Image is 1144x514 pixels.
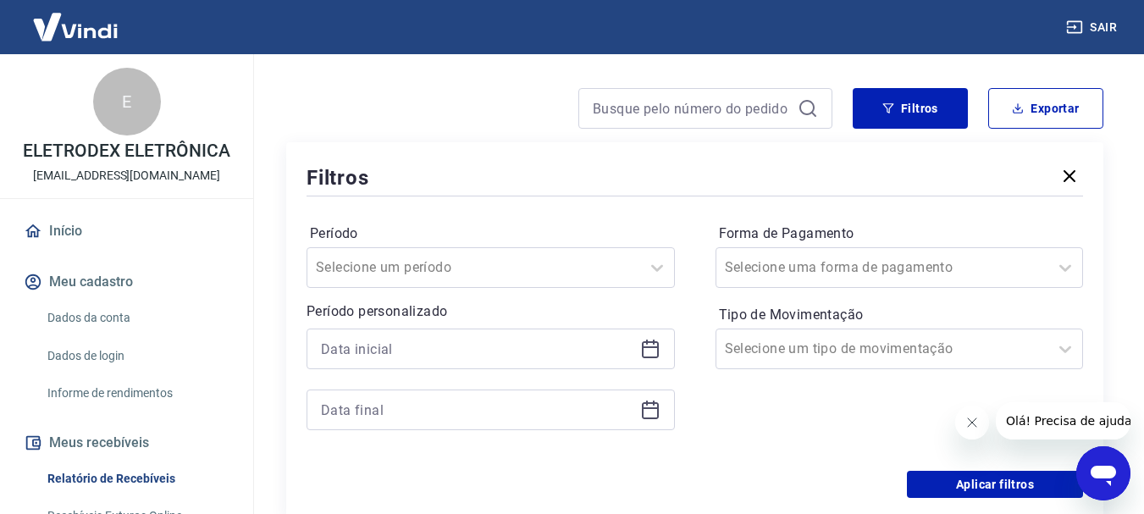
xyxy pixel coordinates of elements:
[10,12,142,25] span: Olá! Precisa de ajuda?
[321,336,633,362] input: Data inicial
[307,164,369,191] h5: Filtros
[719,305,1080,325] label: Tipo de Movimentação
[20,263,233,301] button: Meu cadastro
[310,224,671,244] label: Período
[321,397,633,423] input: Data final
[33,167,220,185] p: [EMAIL_ADDRESS][DOMAIN_NAME]
[955,406,989,439] iframe: Fechar mensagem
[20,1,130,53] img: Vindi
[20,424,233,461] button: Meus recebíveis
[593,96,791,121] input: Busque pelo número do pedido
[23,142,229,160] p: ELETRODEX ELETRÔNICA
[853,88,968,129] button: Filtros
[20,213,233,250] a: Início
[93,68,161,135] div: E
[307,301,675,322] p: Período personalizado
[41,461,233,496] a: Relatório de Recebíveis
[719,224,1080,244] label: Forma de Pagamento
[1063,12,1124,43] button: Sair
[1076,446,1130,500] iframe: Botão para abrir a janela de mensagens
[988,88,1103,129] button: Exportar
[41,301,233,335] a: Dados da conta
[907,471,1083,498] button: Aplicar filtros
[41,376,233,411] a: Informe de rendimentos
[996,402,1130,439] iframe: Mensagem da empresa
[41,339,233,373] a: Dados de login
